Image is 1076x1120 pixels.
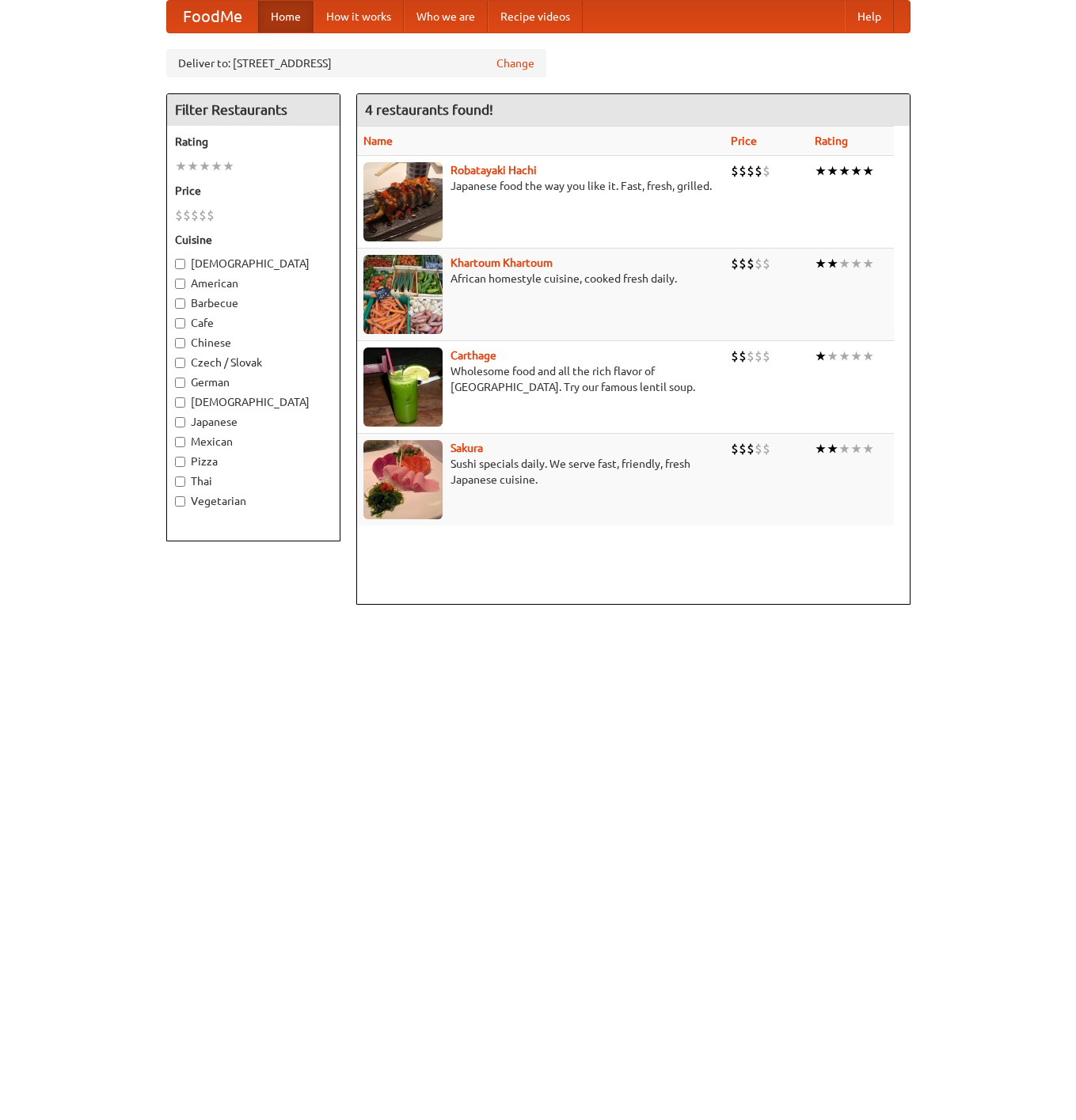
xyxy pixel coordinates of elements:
a: Carthage [451,349,496,362]
a: FoodMe [167,1,258,32]
li: ★ [222,158,234,175]
label: Mexican [175,434,332,450]
li: ★ [827,162,838,180]
li: ★ [827,440,838,457]
li: $ [731,162,739,180]
label: Cafe [175,315,332,331]
li: $ [747,347,755,365]
li: $ [747,255,755,272]
a: Help [845,1,894,32]
li: ★ [862,255,874,272]
li: $ [755,255,762,272]
input: Czech / Slovak [175,358,185,368]
a: Name [363,135,393,147]
li: $ [191,207,199,224]
input: German [175,378,185,388]
a: Change [496,55,534,71]
li: $ [762,162,770,180]
a: Home [258,1,314,32]
a: Rating [815,135,848,147]
a: Price [731,135,757,147]
img: sakura.jpg [363,440,443,519]
li: ★ [862,440,874,457]
img: carthage.jpg [363,347,443,427]
input: Mexican [175,437,185,447]
li: ★ [838,347,850,365]
li: ★ [815,347,827,365]
li: $ [755,440,762,457]
a: How it works [314,1,404,32]
li: $ [762,440,770,457]
input: Pizza [175,457,185,467]
h5: Price [175,183,332,199]
li: $ [762,347,770,365]
label: German [175,374,332,390]
input: American [175,279,185,289]
label: Czech / Slovak [175,355,332,370]
label: Chinese [175,335,332,351]
li: ★ [815,162,827,180]
input: [DEMOGRAPHIC_DATA] [175,397,185,408]
input: Cafe [175,318,185,328]
p: Sushi specials daily. We serve fast, friendly, fresh Japanese cuisine. [363,456,718,488]
li: ★ [815,255,827,272]
h5: Cuisine [175,232,332,248]
label: [DEMOGRAPHIC_DATA] [175,394,332,410]
li: ★ [850,255,862,272]
ng-pluralize: 4 restaurants found! [365,102,493,117]
a: Recipe videos [488,1,583,32]
input: Barbecue [175,298,185,309]
input: [DEMOGRAPHIC_DATA] [175,259,185,269]
label: Barbecue [175,295,332,311]
p: Japanese food the way you like it. Fast, fresh, grilled. [363,178,718,194]
label: Vegetarian [175,493,332,509]
li: ★ [850,440,862,457]
li: $ [183,207,191,224]
li: $ [731,347,739,365]
p: Wholesome food and all the rich flavor of [GEOGRAPHIC_DATA]. Try our famous lentil soup. [363,363,718,395]
li: $ [755,347,762,365]
img: khartoum.jpg [363,255,443,334]
label: Pizza [175,454,332,469]
input: Vegetarian [175,496,185,507]
li: $ [731,255,739,272]
div: Deliver to: [STREET_ADDRESS] [166,49,546,78]
a: Who we are [404,1,488,32]
li: $ [199,207,207,224]
li: $ [731,440,739,457]
li: $ [739,440,747,457]
li: $ [755,162,762,180]
li: ★ [850,162,862,180]
li: ★ [827,255,838,272]
li: ★ [175,158,187,175]
a: Robatayaki Hachi [451,164,537,177]
input: Japanese [175,417,185,427]
li: ★ [850,347,862,365]
h5: Rating [175,134,332,150]
li: $ [739,255,747,272]
label: American [175,275,332,291]
h4: Filter Restaurants [167,94,340,126]
li: $ [207,207,215,224]
li: ★ [187,158,199,175]
label: Thai [175,473,332,489]
li: ★ [838,255,850,272]
a: Khartoum Khartoum [451,256,553,269]
li: $ [739,347,747,365]
li: $ [747,162,755,180]
li: ★ [827,347,838,365]
li: $ [747,440,755,457]
label: [DEMOGRAPHIC_DATA] [175,256,332,271]
li: $ [739,162,747,180]
label: Japanese [175,414,332,430]
li: ★ [815,440,827,457]
a: Sakura [451,442,483,454]
p: African homestyle cuisine, cooked fresh daily. [363,271,718,287]
li: ★ [199,158,211,175]
li: $ [175,207,183,224]
li: ★ [862,162,874,180]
